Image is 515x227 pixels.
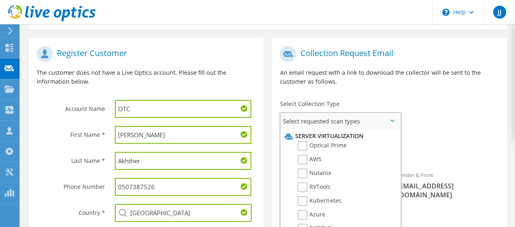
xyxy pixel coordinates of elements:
label: Phone Number [37,178,105,191]
label: Country * [37,204,105,217]
label: Kubernetes [298,196,341,206]
span: JJ [493,6,506,19]
h1: Collection Request Email [280,46,494,62]
label: Azure [298,210,325,220]
label: First Name * [37,126,105,139]
svg: \n [442,9,449,16]
li: Server Virtualization [283,131,396,141]
h1: Register Customer [37,46,251,62]
span: Select requested scan types [281,113,400,129]
label: AWS [298,155,322,164]
div: Requested Collections [272,132,506,162]
label: RVTools [298,182,331,192]
label: Last Name * [37,152,105,165]
p: The customer does not have a Live Optics account. Please fill out the information below. [37,68,255,86]
div: To [272,166,389,212]
label: Account Name [37,100,105,113]
label: Select Collection Type [280,100,339,108]
p: An email request with a link to download the collector will be sent to the customer as follows. [280,68,498,86]
span: [EMAIL_ADDRESS][DOMAIN_NAME] [397,182,499,199]
label: Optical Prime [298,141,346,151]
div: Sender & From [389,166,507,203]
label: Nutanix [298,169,331,178]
